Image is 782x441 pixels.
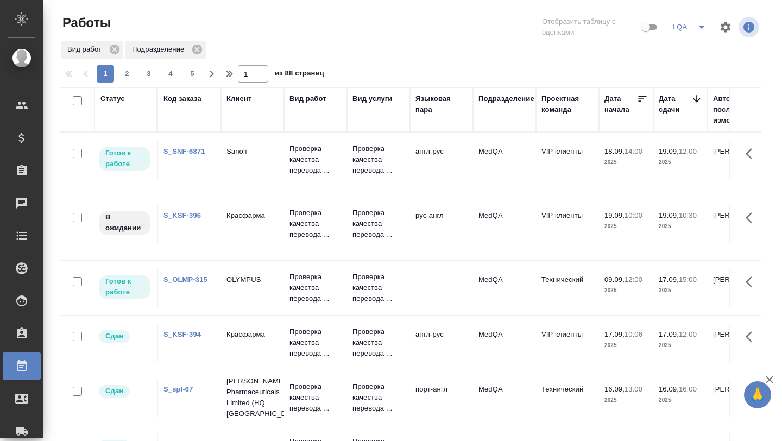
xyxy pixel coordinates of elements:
[659,93,691,115] div: Дата сдачи
[739,269,765,295] button: Здесь прячутся важные кнопки
[163,93,201,104] div: Код заказа
[536,324,599,362] td: VIP клиенты
[604,221,648,232] p: 2025
[410,379,473,417] td: порт-англ
[289,326,342,359] p: Проверка качества перевода ...
[352,93,393,104] div: Вид услуги
[105,276,144,298] p: Готов к работе
[604,147,625,155] p: 18.09,
[473,324,536,362] td: MedQA
[679,275,697,283] p: 15:00
[352,143,405,176] p: Проверка качества перевода ...
[679,385,697,393] p: 16:00
[118,68,136,79] span: 2
[744,381,771,408] button: 🙏
[226,329,279,340] p: Красфарма
[352,381,405,414] p: Проверка качества перевода ...
[184,68,201,79] span: 5
[163,330,201,338] a: S_KSF-394
[604,330,625,338] p: 17.09,
[105,148,144,169] p: Готов к работе
[659,385,679,393] p: 16.09,
[542,16,639,38] span: Отобразить таблицу с оценками
[713,93,765,126] div: Автор последнего изменения
[226,376,279,419] p: [PERSON_NAME] Pharmaceuticals Limited (HQ [GEOGRAPHIC_DATA])
[748,383,767,406] span: 🙏
[289,381,342,414] p: Проверка качества перевода ...
[105,331,123,342] p: Сдан
[659,285,702,296] p: 2025
[226,274,279,285] p: OLYMPUS
[410,324,473,362] td: англ-рус
[604,385,625,393] p: 16.09,
[410,141,473,179] td: англ-рус
[162,65,179,83] button: 4
[163,147,205,155] a: S_SNF-6871
[289,272,342,304] p: Проверка качества перевода ...
[708,269,771,307] td: [PERSON_NAME]
[739,141,765,167] button: Здесь прячутся важные кнопки
[604,157,648,168] p: 2025
[100,93,125,104] div: Статус
[604,395,648,406] p: 2025
[352,207,405,240] p: Проверка качества перевода ...
[98,329,152,344] div: Менеджер проверил работу исполнителя, передает ее на следующий этап
[275,67,324,83] span: из 88 страниц
[659,147,679,155] p: 19.09,
[739,17,761,37] span: Посмотреть информацию
[473,205,536,243] td: MedQA
[739,324,765,350] button: Здесь прячутся важные кнопки
[478,93,534,104] div: Подразделение
[184,65,201,83] button: 5
[679,147,697,155] p: 12:00
[669,18,712,36] div: split button
[625,385,642,393] p: 13:00
[604,340,648,351] p: 2025
[226,210,279,221] p: Красфарма
[708,379,771,417] td: [PERSON_NAME]
[708,324,771,362] td: [PERSON_NAME]
[659,275,679,283] p: 17.09,
[625,330,642,338] p: 10:06
[140,68,157,79] span: 3
[536,205,599,243] td: VIP клиенты
[98,146,152,172] div: Исполнитель может приступить к работе
[625,147,642,155] p: 14:00
[625,211,642,219] p: 10:00
[659,221,702,232] p: 2025
[118,65,136,83] button: 2
[105,212,144,234] p: В ожидании
[289,207,342,240] p: Проверка качества перевода ...
[98,384,152,399] div: Менеджер проверил работу исполнителя, передает ее на следующий этап
[105,386,123,396] p: Сдан
[473,141,536,179] td: MedQA
[289,143,342,176] p: Проверка качества перевода ...
[132,44,188,55] p: Подразделение
[98,274,152,300] div: Исполнитель может приступить к работе
[473,379,536,417] td: MedQA
[708,141,771,179] td: [PERSON_NAME]
[289,93,326,104] div: Вид работ
[541,93,594,115] div: Проектная команда
[536,141,599,179] td: VIP клиенты
[659,211,679,219] p: 19.09,
[67,44,105,55] p: Вид работ
[604,211,625,219] p: 19.09,
[163,385,193,393] a: S_spl-67
[60,14,111,31] span: Работы
[140,65,157,83] button: 3
[659,340,702,351] p: 2025
[473,269,536,307] td: MedQA
[659,330,679,338] p: 17.09,
[708,205,771,243] td: [PERSON_NAME]
[162,68,179,79] span: 4
[659,395,702,406] p: 2025
[604,275,625,283] p: 09.09,
[739,205,765,231] button: Здесь прячутся важные кнопки
[659,157,702,168] p: 2025
[226,146,279,157] p: Sanofi
[226,93,251,104] div: Клиент
[352,326,405,359] p: Проверка качества перевода ...
[536,269,599,307] td: Технический
[536,379,599,417] td: Технический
